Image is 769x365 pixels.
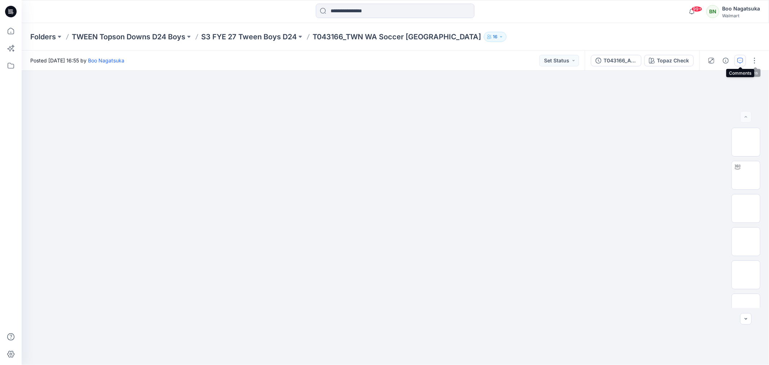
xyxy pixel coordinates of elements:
button: Details [720,55,732,66]
a: Boo Nagatsuka [88,57,124,63]
p: 16 [493,33,498,41]
a: S3 FYE 27 Tween Boys D24 [201,32,297,42]
a: Folders [30,32,56,42]
div: Walmart [722,13,760,18]
button: Topaz Check [644,55,694,66]
span: 99+ [691,6,702,12]
div: Topaz Check [657,57,689,65]
span: Posted [DATE] 16:55 by [30,57,124,64]
div: Boo Nagatsuka [722,4,760,13]
button: 16 [484,32,507,42]
p: T043166_TWN WA Soccer [GEOGRAPHIC_DATA] [313,32,481,42]
div: BN [706,5,719,18]
div: T043166_ADM FULL_TWN WA Soccer [GEOGRAPHIC_DATA] [604,57,637,65]
button: T043166_ADM FULL_TWN WA Soccer [GEOGRAPHIC_DATA] [591,55,641,66]
a: TWEEN Topson Downs D24 Boys [72,32,185,42]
